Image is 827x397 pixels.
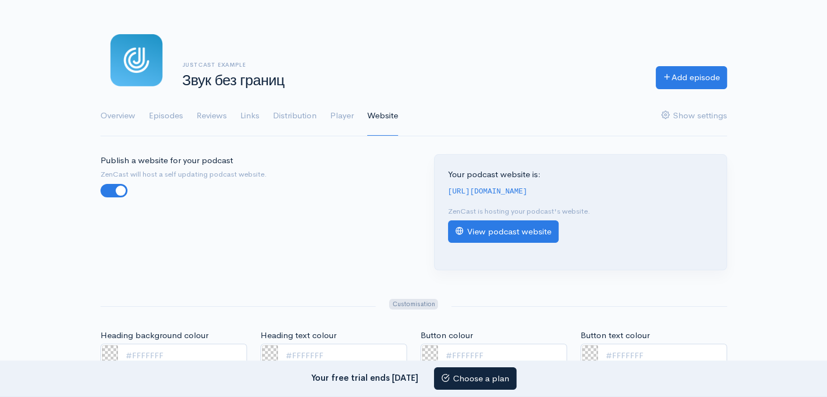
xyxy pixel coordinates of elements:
label: Button colour [421,329,473,342]
code: [URL][DOMAIN_NAME] [448,187,528,196]
input: #FFFFFFF [261,344,407,367]
input: #FFFFFFF [421,344,567,367]
a: Website [367,96,398,136]
a: View podcast website [448,220,559,243]
a: Add episode [656,66,727,89]
input: #FFFFFFF [581,344,727,367]
label: Heading background colour [100,329,208,342]
input: #FFFFFFF [100,344,247,367]
label: Button text colour [581,329,650,342]
p: ZenCast is hosting your podcast's website. [448,206,713,217]
h6: JustCast example [182,62,642,68]
strong: Your free trial ends [DATE] [311,372,418,382]
a: Show settings [661,96,727,136]
a: Choose a plan [434,367,517,390]
p: Your podcast website is: [448,168,713,181]
a: Distribution [273,96,317,136]
label: Heading text colour [261,329,336,342]
h1: Звук без границ [182,73,642,89]
small: ZenCast will host a self updating podcast website. [100,169,407,180]
a: Links [240,96,259,136]
a: Episodes [149,96,183,136]
a: Overview [100,96,135,136]
label: Publish a website for your podcast [100,154,233,167]
a: Reviews [197,96,227,136]
span: Customisation [389,299,438,310]
a: Player [330,96,354,136]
